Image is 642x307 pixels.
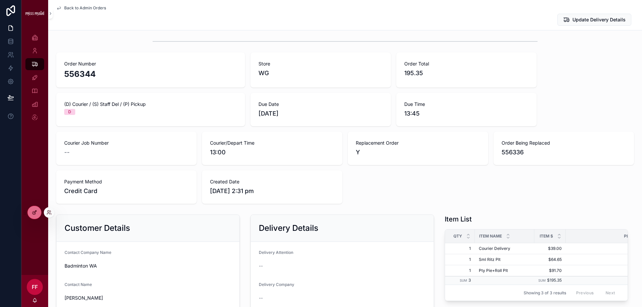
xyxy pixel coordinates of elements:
h2: Customer Details [65,223,130,234]
img: App logo [25,11,44,16]
span: Courier Job Number [64,140,189,146]
span: FF [32,283,38,291]
span: Item $ [540,234,553,239]
span: 3 [468,278,471,283]
span: $64.65 [538,257,562,262]
span: Due Date [258,101,383,108]
span: [DATE] 2:31 pm [210,186,334,196]
span: Item Name [479,234,502,239]
span: Contact Company Name [65,250,111,255]
h2: 556344 [64,68,237,80]
span: Courier Delivery [479,246,510,251]
span: Payment Method [64,178,189,185]
span: [DATE] [258,109,383,118]
span: -- [64,148,70,157]
span: 2241 [566,257,637,262]
span: -- [259,263,263,269]
span: Created Date [210,178,334,185]
span: 13:45 [404,109,529,118]
a: Back to Admin Orders [56,5,106,11]
small: Sum [460,279,467,282]
span: Y [356,148,480,157]
h2: Delivery Details [259,223,318,234]
span: Delivery Company [259,282,294,287]
span: PLU [624,234,632,239]
span: Back to Admin Orders [64,5,106,11]
span: [PERSON_NAME] [65,295,231,301]
span: Order Number [64,60,237,67]
span: Qty [453,234,462,239]
span: Courier/Depart Time [210,140,334,146]
span: Order Total [404,60,529,67]
span: 556336 [502,148,626,157]
span: Update Delivery Details [572,16,626,23]
h1: Item List [445,214,472,224]
span: Showing 3 of 3 results [524,290,566,296]
span: $195.35 [547,278,562,283]
span: 1 [453,257,471,262]
span: 195.35 [404,68,529,78]
span: $91.70 [538,268,562,273]
span: Pty Pie+Roll Plt [479,268,508,273]
span: Delivery Attention [259,250,293,255]
span: 1 [453,246,471,251]
span: Sml Ritz Plt [479,257,501,262]
span: Order Being Replaced [502,140,626,146]
small: Sum [538,279,546,282]
div: scrollable content [21,27,48,132]
span: WG [258,68,269,78]
span: -- [259,295,263,301]
span: Contact Name [65,282,92,287]
div: D [68,109,71,115]
span: 13:00 [210,148,334,157]
span: 2568 [566,246,637,251]
span: (D) Courier / (S) Staff Del / (P) Pickup [64,101,237,108]
span: Store [258,60,383,67]
span: 2152 [566,268,637,273]
span: 1 [453,268,471,273]
span: Badminton WA [65,263,231,269]
span: Due Time [404,101,529,108]
span: Credit Card [64,186,189,196]
span: $39.00 [538,246,562,251]
button: Update Delivery Details [557,14,631,26]
span: Replacement Order [356,140,480,146]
